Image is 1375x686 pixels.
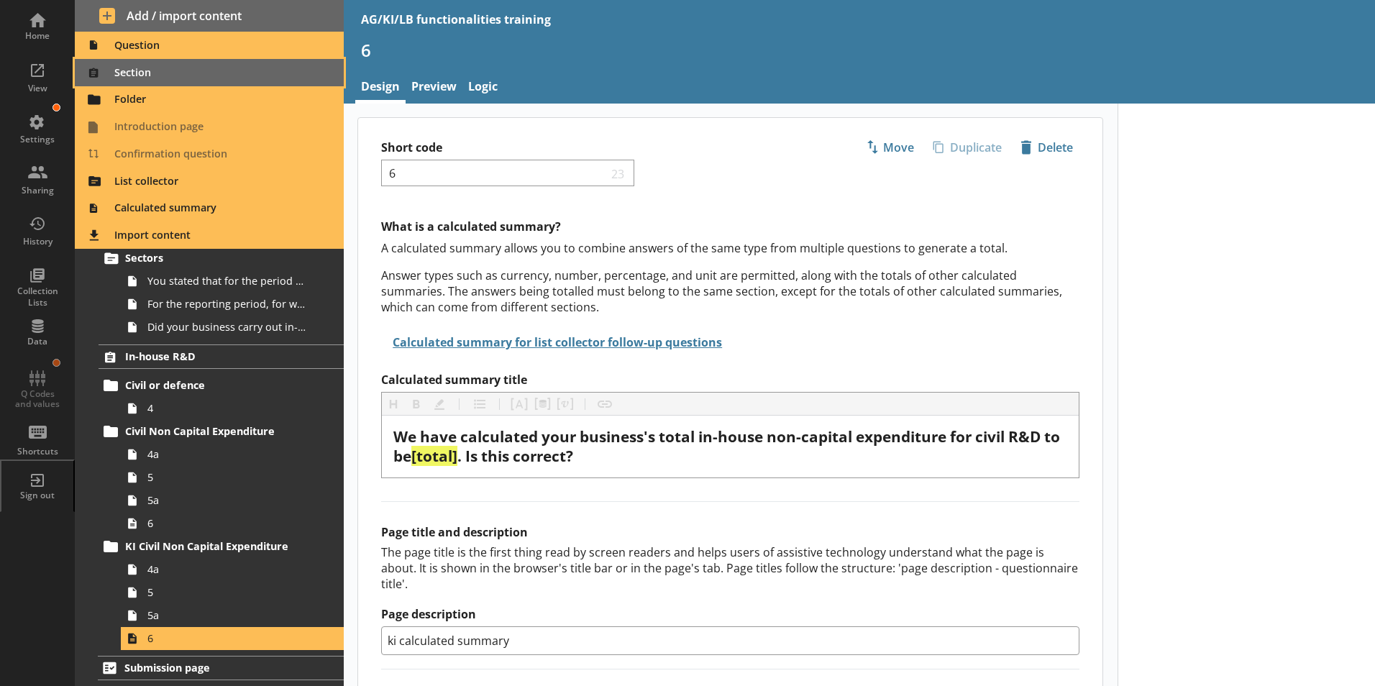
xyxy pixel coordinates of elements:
button: Import content [75,222,344,250]
button: Move [859,135,921,160]
a: For the reporting period, for which of the following product codes has your business carried out ... [121,293,344,316]
button: Calculated summary for list collector follow-up questions [381,329,725,355]
div: Data [12,336,63,347]
span: 6 [147,516,307,530]
span: Add / import content [99,8,320,24]
a: KI Civil Non Capital Expenditure [99,535,344,558]
li: KI Civil Non Capital Expenditure4a55a6 [105,535,344,650]
span: 5 [147,470,307,484]
span: You stated that for the period [From] to [To], [Ru Name] carried out in-house R&D. Is this correct? [147,274,307,288]
span: 4a [147,447,307,461]
a: Civil Non Capital Expenditure [99,420,344,443]
span: 23 [608,166,629,180]
div: The page title is the first thing read by screen readers and helps users of assistive technology ... [381,544,1079,592]
div: Sign out [12,490,63,501]
button: List collector [75,168,344,195]
span: Calculated summary [83,197,336,220]
li: In-house R&DSectorsYou stated that for the period [From] to [To], [Ru Name] carried out in-house ... [75,217,344,339]
span: 5a [147,608,307,622]
span: . Is this correct? [457,446,573,466]
a: Design [355,73,406,104]
a: Preview [406,73,462,104]
a: 5 [121,466,344,489]
button: Folder [75,86,344,114]
p: A calculated summary allows you to combine answers of the same type from multiple questions to ge... [381,240,1079,256]
span: Civil Non Capital Expenditure [125,424,301,438]
a: 6 [121,512,344,535]
a: 5a [121,489,344,512]
a: 4 [121,397,344,420]
span: Section [83,61,336,84]
div: Calculated summary title [393,427,1067,466]
a: You stated that for the period [From] to [To], [Ru Name] carried out in-house R&D. Is this correct? [121,270,344,293]
span: Civil or defence [125,378,301,392]
span: 4 [147,401,307,415]
span: Move [860,136,920,159]
div: View [12,83,63,94]
div: Collection Lists [12,285,63,308]
span: KI Civil Non Capital Expenditure [125,539,301,553]
a: 4a [121,558,344,581]
a: 6 [121,627,344,650]
div: AG/KI/LB functionalities training [361,12,551,27]
button: Calculated summary [75,195,344,222]
span: List collector [83,170,336,193]
a: 5a [121,604,344,627]
a: Civil or defence [99,374,344,397]
span: Import content [83,224,336,247]
span: Question [83,34,336,57]
span: Sectors [125,251,301,265]
li: Civil Non Capital Expenditure4a55a6 [105,420,344,535]
label: Page description [381,607,1079,622]
span: Submission page [124,661,301,674]
span: 6 [147,631,307,645]
div: Sharing [12,185,63,196]
label: Calculated summary title [381,372,1079,388]
span: Folder [83,88,336,111]
div: Settings [12,134,63,145]
span: [total] [411,446,457,466]
span: 5 [147,585,307,599]
h2: Page title and description [381,525,1079,540]
h2: What is a calculated summary? [381,219,1079,234]
a: In-house R&D [99,344,344,369]
p: Answer types such as currency, number, percentage, and unit are permitted, along with the totals ... [381,267,1079,315]
span: Did your business carry out in-house R&D for any other product codes? [147,320,307,334]
span: 4a [147,562,307,576]
li: Civil or defence4 [105,374,344,420]
span: For the reporting period, for which of the following product codes has your business carried out ... [147,297,307,311]
li: SectorsYou stated that for the period [From] to [To], [Ru Name] carried out in-house R&D. Is this... [105,247,344,339]
span: In-house R&D [125,349,301,363]
div: Home [12,30,63,42]
a: Sectors [99,247,344,270]
li: In-house R&DCivil or defence4Civil Non Capital Expenditure4a55a6KI Civil Non Capital Expenditure4... [75,344,344,650]
span: Delete [1015,136,1079,159]
h1: 6 [361,39,1358,61]
button: Section [75,59,344,86]
button: Question [75,32,344,59]
a: Submission page [98,656,344,680]
span: 5a [147,493,307,507]
a: Did your business carry out in-house R&D for any other product codes? [121,316,344,339]
span: We have calculated your business's total in-house non-capital expenditure for civil R&D to be [393,426,1064,466]
div: History [12,236,63,247]
a: Logic [462,73,503,104]
label: Short code [381,140,731,155]
a: 5 [121,581,344,604]
button: Delete [1014,135,1079,160]
div: Shortcuts [12,446,63,457]
a: 4a [121,443,344,466]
